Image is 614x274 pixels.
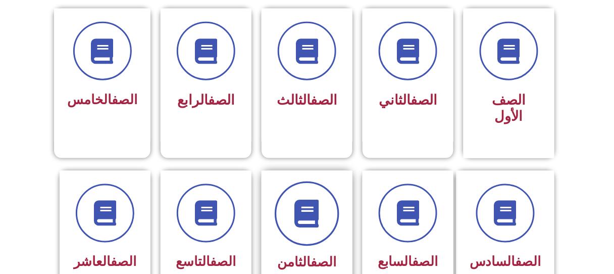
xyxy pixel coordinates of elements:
[111,254,136,269] a: الصف
[311,92,337,108] a: الصف
[411,92,437,108] a: الصف
[311,255,337,270] a: الصف
[176,254,236,269] span: التاسع
[492,92,526,124] span: الصف الأول
[278,255,337,270] span: الثامن
[208,92,235,108] a: الصف
[378,254,438,269] span: السابع
[67,92,137,107] span: الخامس
[516,254,541,269] a: الصف
[277,92,337,108] span: الثالث
[413,254,438,269] a: الصف
[470,254,541,269] span: السادس
[211,254,236,269] a: الصف
[177,92,235,108] span: الرابع
[112,92,137,107] a: الصف
[74,254,136,269] span: العاشر
[379,92,437,108] span: الثاني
